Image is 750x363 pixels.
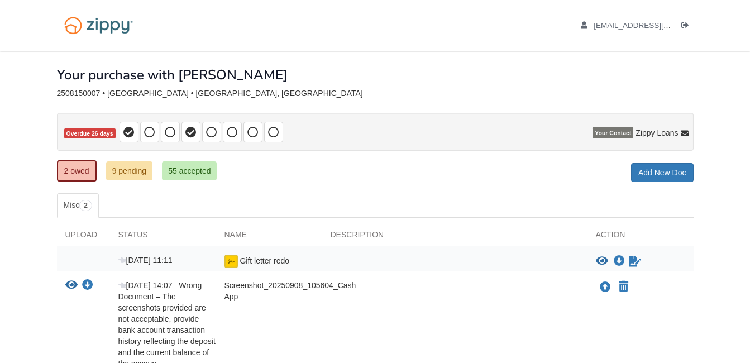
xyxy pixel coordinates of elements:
[65,280,78,292] button: View Screenshot_20250908_105604_Cash App
[57,11,140,40] img: Logo
[593,127,633,138] span: Your Contact
[106,161,153,180] a: 9 pending
[599,280,612,294] button: Upload Screenshot_20250908_105604_Cash App
[618,280,629,294] button: Declare Screenshot_20250908_105604_Cash App not applicable
[628,255,642,268] a: Sign Form
[216,229,322,246] div: Name
[57,193,99,218] a: Misc
[636,127,678,138] span: Zippy Loans
[240,256,289,265] span: Gift letter redo
[631,163,694,182] a: Add New Doc
[57,89,694,98] div: 2508150007 • [GEOGRAPHIC_DATA] • [GEOGRAPHIC_DATA], [GEOGRAPHIC_DATA]
[594,21,722,30] span: mariebarlow2941@gmail.com
[224,281,356,301] span: Screenshot_20250908_105604_Cash App
[596,256,608,267] button: View Gift letter redo
[587,229,694,246] div: Action
[57,68,288,82] h1: Your purchase with [PERSON_NAME]
[162,161,217,180] a: 55 accepted
[118,281,173,290] span: [DATE] 14:07
[82,281,93,290] a: Download Screenshot_20250908_105604_Cash App
[322,229,587,246] div: Description
[64,128,116,139] span: Overdue 26 days
[57,229,110,246] div: Upload
[224,255,238,268] img: Ready for you to esign
[614,257,625,266] a: Download Gift letter redo
[110,229,216,246] div: Status
[118,256,173,265] span: [DATE] 11:11
[581,21,722,32] a: edit profile
[57,160,97,181] a: 2 owed
[681,21,694,32] a: Log out
[79,200,92,211] span: 2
